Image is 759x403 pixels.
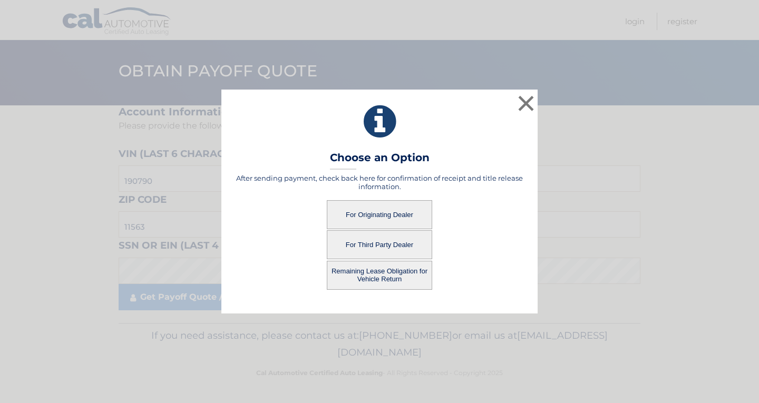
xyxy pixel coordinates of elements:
button: Remaining Lease Obligation for Vehicle Return [327,261,432,290]
h5: After sending payment, check back here for confirmation of receipt and title release information. [235,174,524,191]
button: × [515,93,537,114]
h3: Choose an Option [330,151,430,170]
button: For Originating Dealer [327,200,432,229]
button: For Third Party Dealer [327,230,432,259]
